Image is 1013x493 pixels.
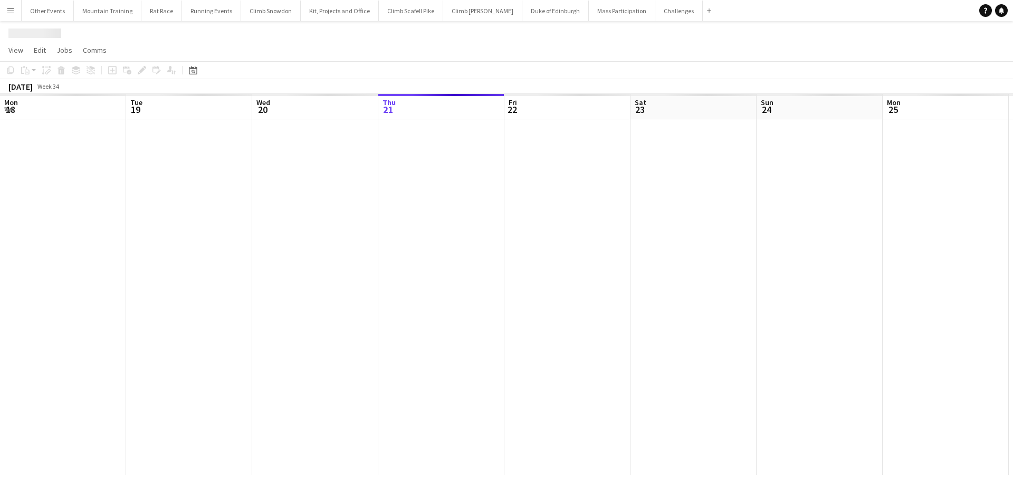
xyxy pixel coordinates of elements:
button: Running Events [182,1,241,21]
span: 22 [507,103,517,116]
span: Fri [509,98,517,107]
span: Edit [34,45,46,55]
span: 23 [633,103,646,116]
div: [DATE] [8,81,33,92]
span: 20 [255,103,270,116]
button: Mountain Training [74,1,141,21]
button: Duke of Edinburgh [522,1,589,21]
button: Climb [PERSON_NAME] [443,1,522,21]
button: Rat Race [141,1,182,21]
span: Mon [4,98,18,107]
span: Sat [635,98,646,107]
span: 19 [129,103,142,116]
span: Mon [887,98,901,107]
span: Jobs [56,45,72,55]
span: Sun [761,98,773,107]
span: Thu [383,98,396,107]
span: 21 [381,103,396,116]
span: Week 34 [35,82,61,90]
span: View [8,45,23,55]
a: View [4,43,27,57]
button: Climb Scafell Pike [379,1,443,21]
button: Mass Participation [589,1,655,21]
span: 25 [885,103,901,116]
a: Edit [30,43,50,57]
a: Comms [79,43,111,57]
button: Kit, Projects and Office [301,1,379,21]
span: 18 [3,103,18,116]
span: Wed [256,98,270,107]
span: Comms [83,45,107,55]
button: Climb Snowdon [241,1,301,21]
button: Other Events [22,1,74,21]
button: Challenges [655,1,703,21]
a: Jobs [52,43,77,57]
span: 24 [759,103,773,116]
span: Tue [130,98,142,107]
